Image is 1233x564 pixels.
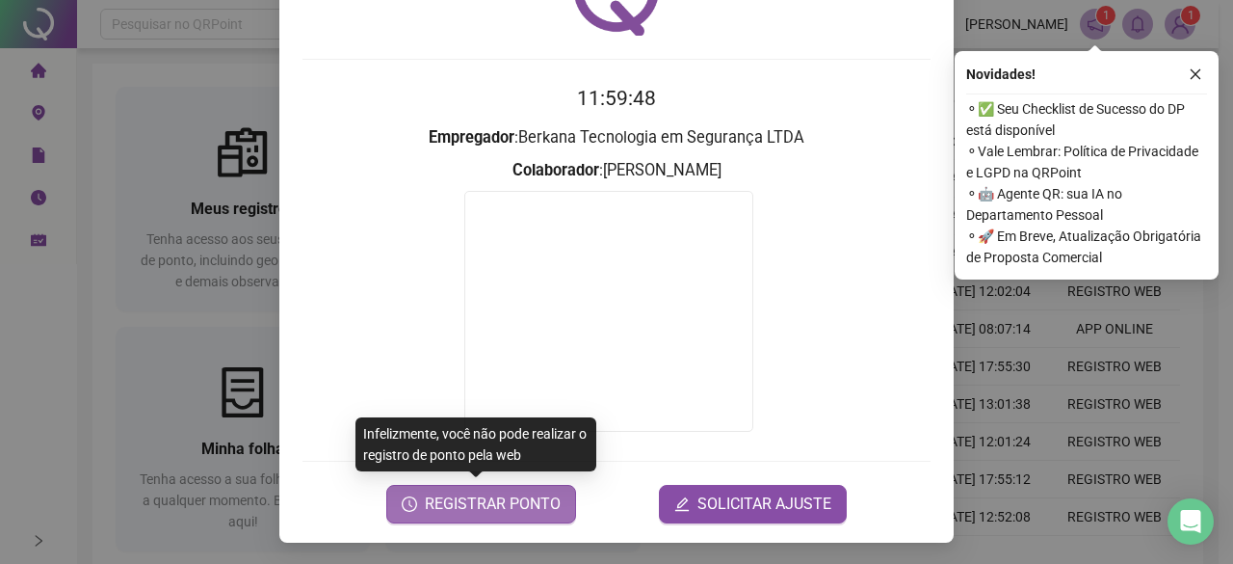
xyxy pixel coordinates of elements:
span: ⚬ 🚀 Em Breve, Atualização Obrigatória de Proposta Comercial [966,226,1207,268]
div: Open Intercom Messenger [1167,498,1214,545]
button: REGISTRAR PONTO [386,485,576,524]
strong: Empregador [429,128,514,147]
span: ⚬ Vale Lembrar: Política de Privacidade e LGPD na QRPoint [966,141,1207,183]
span: ⚬ 🤖 Agente QR: sua IA no Departamento Pessoal [966,183,1207,226]
span: SOLICITAR AJUSTE [697,493,831,516]
span: REGISTRAR PONTO [425,493,561,516]
span: ⚬ ✅ Seu Checklist de Sucesso do DP está disponível [966,98,1207,141]
button: editSOLICITAR AJUSTE [659,485,847,524]
div: Infelizmente, você não pode realizar o registro de ponto pela web [355,417,596,471]
h3: : Berkana Tecnologia em Segurança LTDA [302,125,931,150]
span: clock-circle [402,497,417,512]
time: 11:59:48 [577,87,656,110]
span: Novidades ! [966,64,1036,85]
span: close [1189,67,1202,81]
strong: Colaborador [512,161,599,179]
h3: : [PERSON_NAME] [302,158,931,183]
span: edit [674,497,690,512]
